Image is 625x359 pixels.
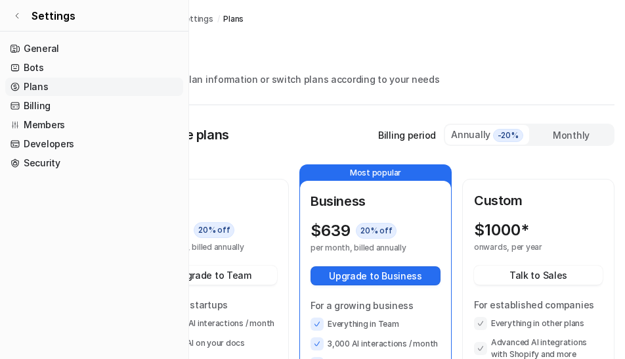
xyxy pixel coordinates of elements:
[474,317,603,330] li: Everything in other plans
[474,191,603,210] p: Custom
[32,8,75,24] span: Settings
[148,337,277,350] li: Train AI on your docs
[148,298,277,312] p: For small startups
[148,266,277,285] button: Upgrade to Team
[474,298,603,312] p: For established companies
[148,242,253,252] p: per month, billed annually
[5,135,183,153] a: Developers
[311,299,441,312] p: For a growing business
[311,222,351,240] p: $ 639
[137,43,614,64] p: Plans
[311,337,441,350] li: 3,000 AI interactions / month
[356,223,397,239] span: 20 % off
[137,13,213,25] a: Workspace settings
[5,97,183,115] a: Billing
[5,116,183,134] a: Members
[194,222,234,238] span: 20 % off
[474,221,529,239] p: $ 1000*
[5,78,183,96] a: Plans
[493,129,523,142] span: -20%
[311,266,441,285] button: Upgrade to Business
[300,165,451,181] p: Most popular
[5,154,183,172] a: Security
[311,318,441,331] li: Everything in Team
[5,39,183,58] a: General
[311,191,441,211] p: Business
[378,128,436,142] p: Billing period
[223,13,244,25] a: Plans
[311,243,417,253] p: per month, billed annually
[137,72,614,86] p: View your plan information or switch plans according to your needs
[148,191,277,210] p: Team
[474,242,579,252] p: onwards, per year
[529,126,613,145] div: Monthly
[450,128,524,142] div: Annually
[217,13,220,25] span: /
[474,266,603,285] button: Talk to Sales
[148,317,277,330] li: 1,000 AI interactions / month
[5,59,183,77] a: Bots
